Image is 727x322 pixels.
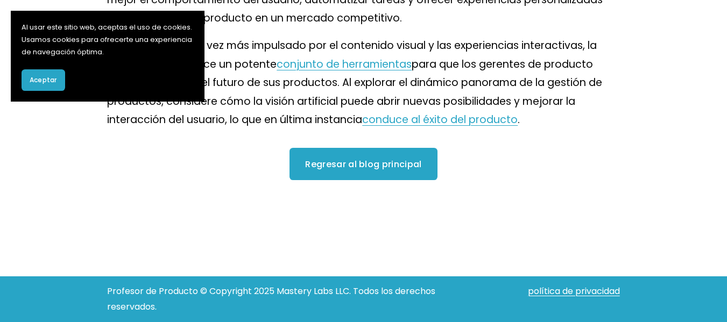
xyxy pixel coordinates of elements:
a: conduce al éxito del producto [362,112,518,127]
font: Regresar al blog principal [305,158,421,170]
button: Aceptar [22,69,65,91]
font: . [518,112,520,127]
font: política de privacidad [528,285,620,297]
a: Regresar al blog principal [290,148,437,180]
font: Al usar este sitio web, aceptas el uso de cookies. Usamos cookies para ofrecerte una experiencia ... [22,23,194,56]
font: Profesor de Producto © Copyright 2025 Mastery Labs LLC. Todos los derechos reservados. [107,285,437,313]
font: En un mundo cada vez más impulsado por el contenido visual y las experiencias interactivas, la vi... [107,38,599,71]
a: conjunto de herramientas [277,57,412,71]
font: Aceptar [30,75,57,84]
section: Banner de cookies [11,11,204,102]
a: política de privacidad [528,284,620,299]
